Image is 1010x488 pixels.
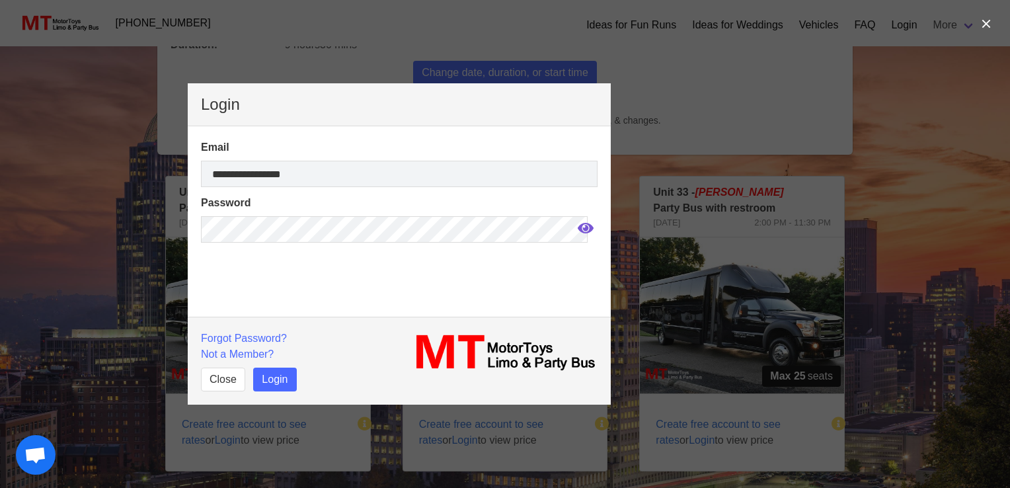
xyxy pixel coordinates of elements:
[201,195,598,211] label: Password
[407,331,598,374] img: MT_logo_name.png
[253,368,296,391] button: Login
[201,368,245,391] button: Close
[201,333,287,344] a: Forgot Password?
[201,348,274,360] a: Not a Member?
[201,140,598,155] label: Email
[201,251,402,350] iframe: reCAPTCHA
[201,97,598,112] p: Login
[16,435,56,475] div: Open chat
